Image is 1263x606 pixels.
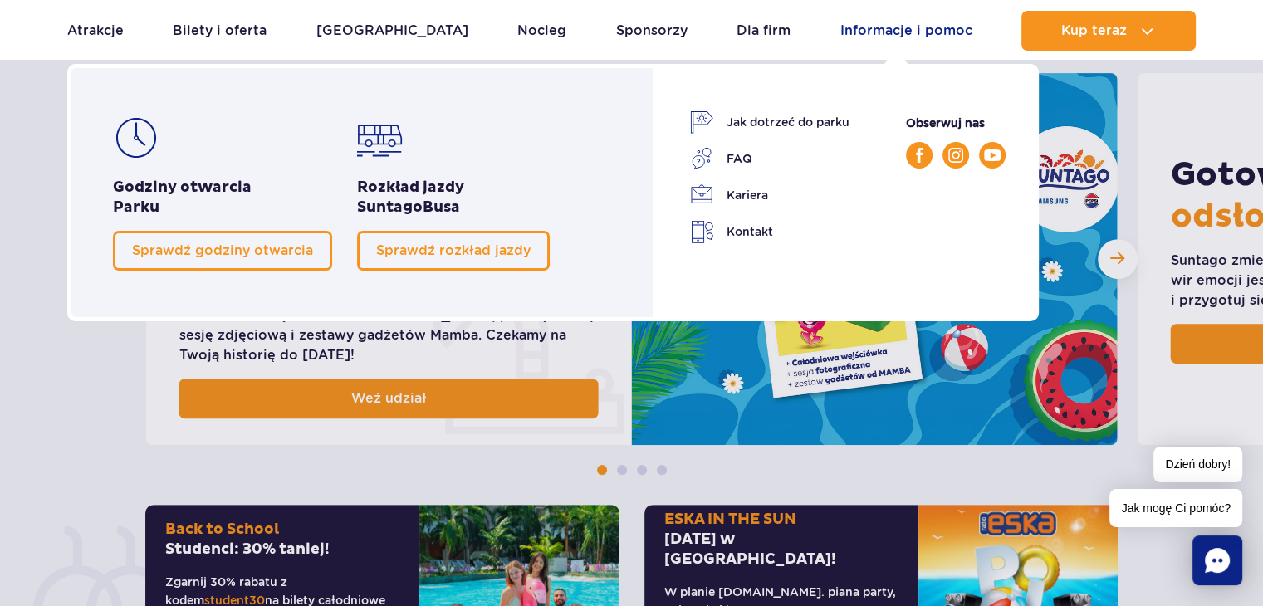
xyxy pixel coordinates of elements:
a: Informacje i pomoc [840,11,972,51]
img: Facebook [916,148,923,163]
a: Kariera [690,183,849,207]
img: Instagram [948,148,963,163]
a: Sprawdź rozkład jazdy [357,231,550,271]
p: Obserwuj nas [906,114,1006,132]
span: Jak mogę Ci pomóc? [1109,489,1242,527]
a: Sponsorzy [616,11,688,51]
a: Kontakt [690,220,849,244]
a: Dla firm [737,11,791,51]
span: Sprawdź godziny otwarcia [132,242,313,258]
span: Sprawdź rozkład jazdy [376,242,531,258]
a: [GEOGRAPHIC_DATA] [316,11,468,51]
a: FAQ [690,147,849,170]
a: Bilety i oferta [173,11,267,51]
a: Sprawdź godziny otwarcia [113,231,332,271]
div: Chat [1192,535,1242,585]
img: YouTube [984,149,1001,161]
h2: Rozkład jazdy Busa [357,178,550,217]
h2: Godziny otwarcia Parku [113,178,332,217]
span: Dzień dobry! [1153,447,1242,482]
span: Kup teraz [1061,23,1127,38]
a: Atrakcje [67,11,124,51]
a: Nocleg [517,11,566,51]
button: Kup teraz [1021,11,1196,51]
span: Suntago [357,198,423,217]
a: Jak dotrzeć do parku [690,110,849,134]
